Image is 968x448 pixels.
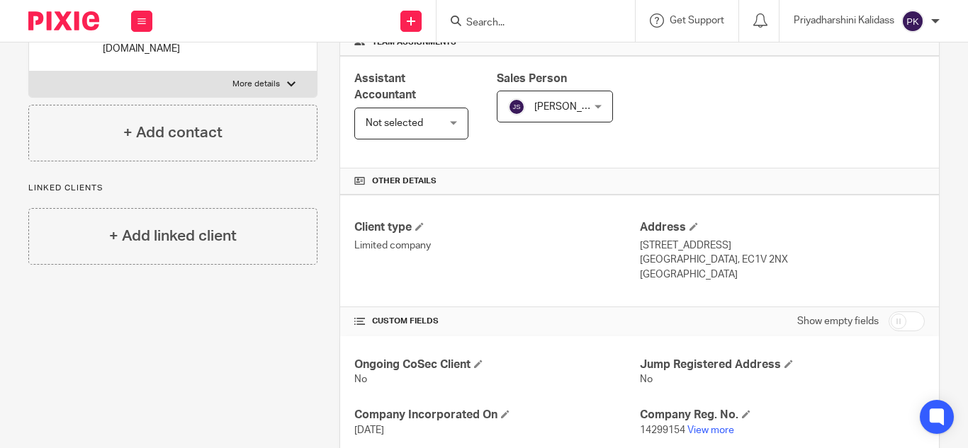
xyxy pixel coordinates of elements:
p: Linked clients [28,183,317,194]
span: [PERSON_NAME] [534,102,612,112]
h4: Client type [354,220,639,235]
h4: Company Reg. No. [640,408,925,423]
span: Sales Person [497,73,567,84]
span: Get Support [670,16,724,25]
h4: Jump Registered Address [640,357,925,372]
p: Priyadharshini Kalidass [794,13,894,28]
h4: + Add contact [123,122,223,144]
img: svg%3E [508,98,525,115]
img: Pixie [28,11,99,30]
span: Assistant Accountant [354,73,416,100]
input: Search [465,17,592,30]
h4: Company Incorporated On [354,408,639,423]
p: [GEOGRAPHIC_DATA], EC1V 2NX [640,253,925,267]
a: View more [687,425,734,435]
span: Not selected [366,118,423,128]
h4: + Add linked client [109,225,237,247]
h4: CUSTOM FIELDS [354,316,639,327]
h4: Address [640,220,925,235]
img: svg%3E [901,10,924,33]
p: More details [232,79,280,90]
span: [DATE] [354,425,384,435]
span: Other details [372,176,437,187]
span: No [354,374,367,384]
p: [GEOGRAPHIC_DATA] [640,268,925,282]
p: [STREET_ADDRESS] [640,239,925,253]
label: Show empty fields [797,314,879,328]
span: No [640,374,653,384]
h4: Ongoing CoSec Client [354,357,639,372]
p: Limited company [354,239,639,253]
span: 14299154 [640,425,685,435]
